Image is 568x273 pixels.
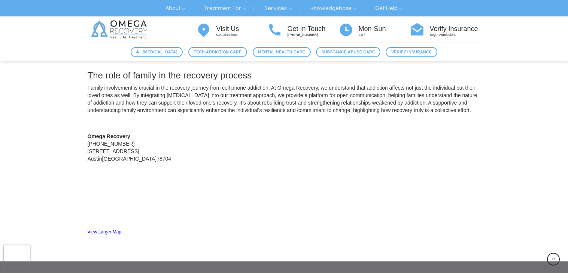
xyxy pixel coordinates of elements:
strong: Omega Recovery [88,133,130,139]
iframe: Omega Recovery [88,166,192,226]
a: Treatment For [198,2,252,14]
span: Mental Health Care [258,49,305,55]
div: [PHONE_NUMBER] [88,140,196,148]
span: Austin [88,156,102,162]
p: [PHONE_NUMBER] [288,32,338,37]
a: Substance Abuse Care [316,47,380,57]
h4: Get In Touch [288,25,338,33]
span: 78704 [157,156,171,162]
a: Go to top [547,253,560,266]
p: Family involvement is crucial in the recovery journey from cell phone addiction. At Omega Recover... [88,84,481,114]
span: Tech Addiction Care [194,49,242,55]
a: Get Help [370,2,408,14]
iframe: reCAPTCHA [4,245,30,268]
p: Begin Admissions [430,32,481,37]
h3: The role of family in the recovery process [88,71,481,80]
a: Verify Insurance [386,47,437,57]
p: 24/7 [359,32,410,37]
a: Services [259,2,297,14]
a: About [160,2,191,14]
h4: Verify Insurance [430,25,481,33]
a: Mental Health Care [253,47,311,57]
span: [GEOGRAPHIC_DATA] [102,156,157,162]
a: Get In Touch [PHONE_NUMBER] [267,22,338,38]
a: Verify Insurance Begin Admissions [410,22,481,38]
a: Visit Us Get Directions [196,22,267,38]
h4: Visit Us [216,25,267,33]
a: Tech Addiction Care [188,47,247,57]
p: Get Directions [216,32,267,37]
span: [MEDICAL_DATA] [143,49,177,55]
span: Substance Abuse Care [322,49,375,55]
span: Verify Insurance [391,49,432,55]
h4: Mon-Sun [359,25,410,33]
div: [STREET_ADDRESS] [88,148,196,155]
img: Omega Recovery [88,16,153,43]
a: View Larger Map [88,229,122,235]
a: Knowledgebase [305,2,362,14]
a: [MEDICAL_DATA] [131,47,183,57]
